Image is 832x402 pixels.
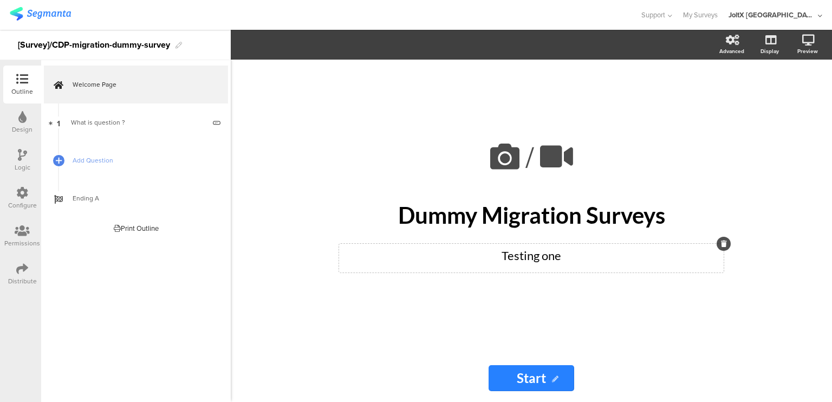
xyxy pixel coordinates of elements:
[342,247,721,264] p: Testing one
[12,125,32,134] div: Design
[8,200,37,210] div: Configure
[73,155,211,166] span: Add Question
[729,10,815,20] div: JoltX [GEOGRAPHIC_DATA]
[797,47,818,55] div: Preview
[8,276,37,286] div: Distribute
[641,10,665,20] span: Support
[331,202,732,229] p: Dummy Migration Surveys
[15,163,30,172] div: Logic
[57,116,60,128] span: 1
[114,223,159,234] div: Print Outline
[73,79,211,90] span: Welcome Page
[10,7,71,21] img: segmanta logo
[18,36,170,54] div: [Survey]/CDP-migration-dummy-survey
[44,103,228,141] a: 1 What is question ?
[525,136,534,179] span: /
[11,87,33,96] div: Outline
[71,117,205,128] div: What is question ?
[760,47,779,55] div: Display
[44,179,228,217] a: Ending A
[73,193,211,204] span: Ending A
[44,66,228,103] a: Welcome Page
[489,365,574,391] input: Start
[4,238,40,248] div: Permissions
[719,47,744,55] div: Advanced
